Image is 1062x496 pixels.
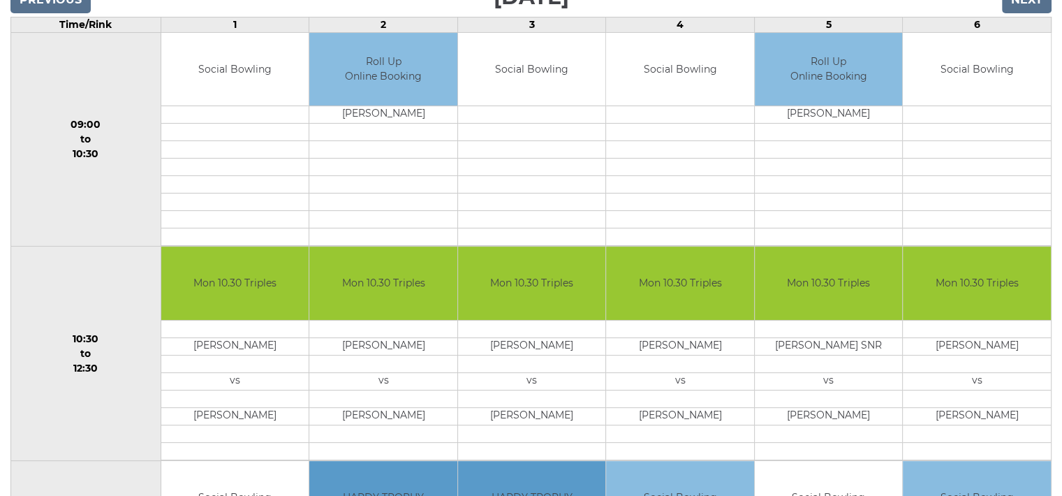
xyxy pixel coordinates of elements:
[606,17,755,32] td: 4
[903,17,1052,32] td: 6
[606,247,754,320] td: Mon 10.30 Triples
[755,337,903,355] td: [PERSON_NAME] SNR
[309,106,457,124] td: [PERSON_NAME]
[161,337,309,355] td: [PERSON_NAME]
[458,33,606,106] td: Social Bowling
[309,17,458,32] td: 2
[309,247,457,320] td: Mon 10.30 Triples
[903,372,1051,390] td: vs
[458,247,606,320] td: Mon 10.30 Triples
[606,407,754,425] td: [PERSON_NAME]
[11,17,161,32] td: Time/Rink
[755,407,903,425] td: [PERSON_NAME]
[903,33,1051,106] td: Social Bowling
[458,372,606,390] td: vs
[309,33,457,106] td: Roll Up Online Booking
[11,247,161,461] td: 10:30 to 12:30
[161,372,309,390] td: vs
[161,33,309,106] td: Social Bowling
[606,372,754,390] td: vs
[903,337,1051,355] td: [PERSON_NAME]
[606,33,754,106] td: Social Bowling
[309,407,457,425] td: [PERSON_NAME]
[458,337,606,355] td: [PERSON_NAME]
[161,407,309,425] td: [PERSON_NAME]
[161,247,309,320] td: Mon 10.30 Triples
[309,337,457,355] td: [PERSON_NAME]
[755,106,903,124] td: [PERSON_NAME]
[457,17,606,32] td: 3
[309,372,457,390] td: vs
[903,247,1051,320] td: Mon 10.30 Triples
[458,407,606,425] td: [PERSON_NAME]
[755,33,903,106] td: Roll Up Online Booking
[755,372,903,390] td: vs
[754,17,903,32] td: 5
[755,247,903,320] td: Mon 10.30 Triples
[161,17,309,32] td: 1
[903,407,1051,425] td: [PERSON_NAME]
[11,32,161,247] td: 09:00 to 10:30
[606,337,754,355] td: [PERSON_NAME]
